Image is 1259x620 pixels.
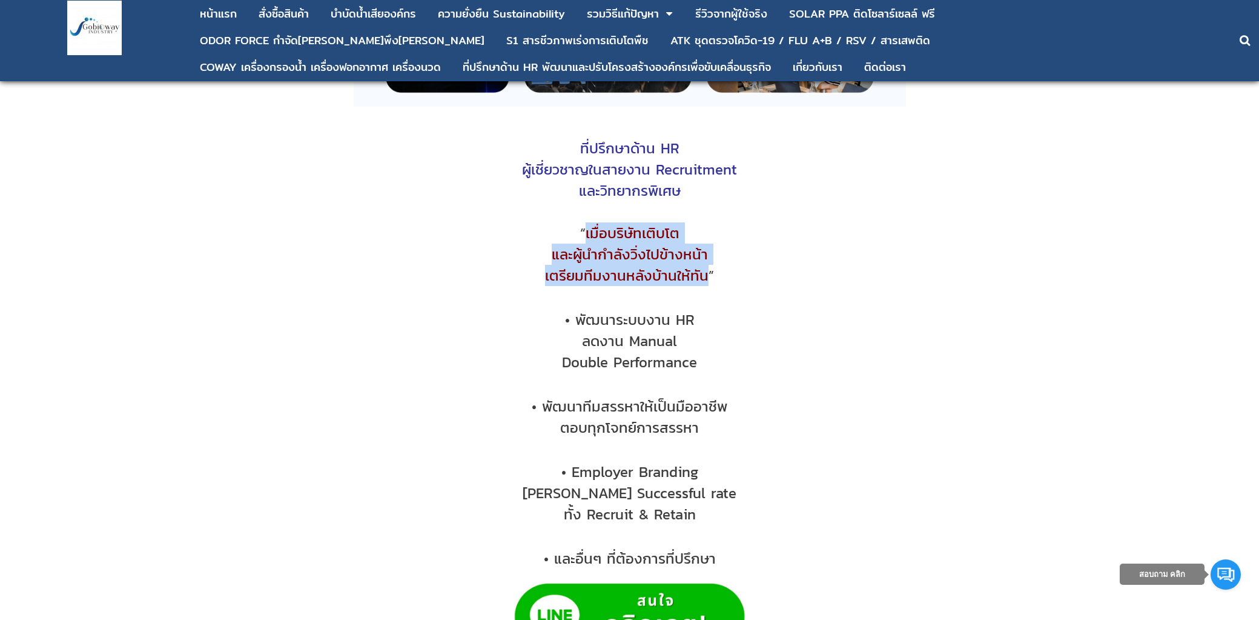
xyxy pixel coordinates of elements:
span: เตรียมทีมงานหลังบ้านให้ทัน [545,265,709,286]
span: ผู้เชี่ยวชาญในสายงาน Recruitment [522,159,737,180]
div: S1 สารชีวภาพเร่งการเติบโตพืช [506,35,649,46]
a: หน้าแรก [200,2,237,25]
a: รวมวิธีแก้ปัญหา [587,2,659,25]
span: ” [545,265,714,286]
span: ที่ปรึกษาด้าน HR [580,138,679,159]
a: SOLAR PPA ติดโซลาร์เซลล์ ฟรี [789,2,935,25]
div: ATK ชุดตรวจโควิด-19 / FLU A+B / RSV / สารเสพติด [670,35,930,46]
a: บําบัดน้ำเสียองค์กร [331,2,416,25]
a: ODOR FORCE กำจัด[PERSON_NAME]พึง[PERSON_NAME] [200,29,484,52]
a: S1 สารชีวภาพเร่งการเติบโตพืช [506,29,649,52]
div: ติดต่อเรา [864,62,906,73]
a: COWAY เครื่องกรองน้ำ เครื่องฟอกอากาศ เครื่องนวด [200,56,441,79]
span: • พัฒนาระบบงาน HR [565,309,695,330]
div: ODOR FORCE กำจัด[PERSON_NAME]พึง[PERSON_NAME] [200,35,484,46]
div: SOLAR PPA ติดโซลาร์เซลล์ ฟรี [789,8,935,19]
div: ความยั่งยืน Sustainability [438,8,565,19]
div: สั่งซื้อสินค้า [259,8,309,19]
img: large-1644130236041.jpg [67,1,122,55]
span: สอบถาม คลิก [1139,570,1186,579]
a: ที่ปรึกษาด้าน HR พัฒนาและปรับโครงสร้างองค์กรเพื่อขับเคลื่อนธุรกิจ [463,56,771,79]
a: สั่งซื้อสินค้า [259,2,309,25]
div: รีวิวจากผู้ใช้จริง [695,8,767,19]
div: หน้าแรก [200,8,237,19]
span: และผู้นำกำลังวิ่งไปข้างหน้า [552,244,708,265]
a: ติดต่อเรา [864,56,906,79]
span: ตอบทุกโจทย์การสรรหา [560,417,699,438]
span: และวิทยากรพิเศษ [579,180,681,201]
a: เกี่ยวกับเรา [793,56,842,79]
span: • พัฒนาทีมสรรหาให้เป็นมืออาชีพ [532,396,727,417]
span: [PERSON_NAME] Successful rate [523,482,736,504]
div: รวมวิธีแก้ปัญหา [587,8,659,19]
a: ATK ชุดตรวจโควิด-19 / FLU A+B / RSV / สารเสพติด [670,29,930,52]
span: • Employer Branding [561,461,698,482]
a: รีวิวจากผู้ใช้จริง [695,2,767,25]
div: COWAY เครื่องกรองน้ำ เครื่องฟอกอากาศ เครื่องนวด [200,62,441,73]
div: ที่ปรึกษาด้าน HR พัฒนาและปรับโครงสร้างองค์กรเพื่อขับเคลื่อนธุรกิจ [463,62,771,73]
span: ลดงาน Manual [582,330,677,352]
span: • และอื่นๆ ที่ต้องการที่ปรึกษา [544,548,716,569]
a: ความยั่งยืน Sustainability [438,2,565,25]
div: บําบัดน้ำเสียองค์กร [331,8,416,19]
span: Double Performance [562,352,697,373]
span: เมื่อบริษัทเติบโต [586,222,679,244]
span: “ [580,222,679,244]
div: เกี่ยวกับเรา [793,62,842,73]
span: ทั้ง Recruit & Retain [564,504,696,525]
